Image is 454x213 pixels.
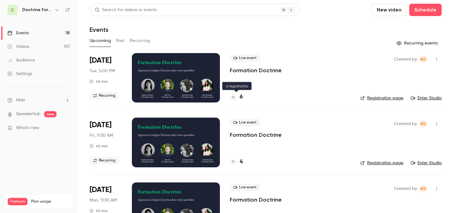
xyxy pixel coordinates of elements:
span: Live event [230,184,260,191]
span: Premium [8,198,27,205]
span: Webinar Doctrine [419,56,427,63]
button: Recurring events [394,38,442,48]
iframe: Noticeable Trigger [62,125,70,131]
button: Recurring [130,36,150,46]
span: Live event [230,119,260,126]
a: Enter Studio [411,95,442,101]
span: Fri, 11:30 AM [90,132,113,139]
h4: 6 [240,93,243,101]
span: Recurring [90,92,119,99]
span: Created by [394,185,417,192]
li: help-dropdown-opener [7,97,70,103]
span: Created by [394,120,417,127]
span: [DATE] [90,185,111,195]
div: Audience [7,57,35,63]
span: Created by [394,56,417,63]
a: Formation Doctrine [230,67,282,74]
span: Webinar Doctrine [419,120,427,127]
button: Upcoming [90,36,111,46]
button: New video [372,4,407,16]
a: SpeakerHub [16,111,40,117]
div: 45 min [90,79,108,84]
span: [DATE] [90,56,111,65]
h6: Doctrine Formation Avocats [22,7,52,13]
h1: Events [90,26,108,33]
span: Tue, 5:00 PM [90,68,115,74]
span: WD [420,185,427,192]
span: Webinar Doctrine [419,185,427,192]
div: Settings [7,71,32,77]
span: [DATE] [90,120,111,130]
span: WD [420,56,427,63]
span: Recurring [90,157,119,164]
a: 6 [230,93,243,101]
div: Events [7,30,29,36]
a: Registration page [360,160,403,166]
a: 4 [230,158,243,166]
span: D [11,7,14,13]
a: Enter Studio [411,160,442,166]
span: Mon, 11:30 AM [90,197,117,203]
button: Past [116,36,125,46]
button: Schedule [409,4,442,16]
h4: 4 [240,158,243,166]
a: Formation Doctrine [230,131,282,139]
div: Videos [7,44,29,50]
span: What's new [16,125,39,131]
div: 45 min [90,144,108,148]
div: Search for videos or events [95,7,157,13]
span: Live event [230,54,260,62]
a: Registration page [360,95,403,101]
div: Sep 26 Fri, 11:30 AM (Europe/Paris) [90,118,122,167]
a: Formation Doctrine [230,196,282,203]
span: Plan usage [31,199,69,204]
span: WD [420,120,427,127]
div: Sep 23 Tue, 5:00 PM (Europe/Paris) [90,53,122,102]
span: new [44,111,57,117]
span: Help [16,97,25,103]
